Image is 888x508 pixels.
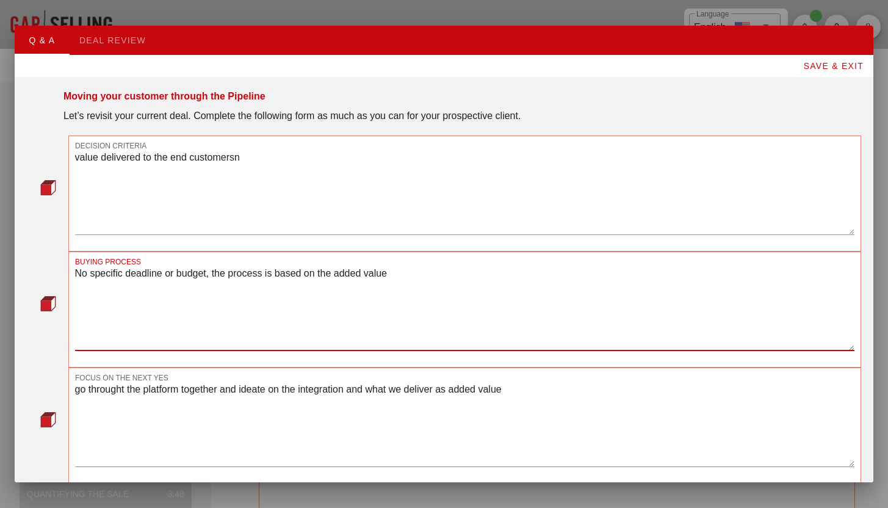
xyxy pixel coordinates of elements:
[63,109,861,123] div: Let’s revisit your current deal. Complete the following form as much as you can for your prospect...
[793,55,873,77] button: SAVE & EXIT
[40,180,56,195] img: question-bullet-actve.png
[40,296,56,311] img: question-bullet-actve.png
[75,374,168,383] label: FOCUS ON THE NEXT YES
[63,89,265,104] div: Moving your customer through the Pipeline
[70,26,156,55] div: Deal Review
[40,412,56,427] img: question-bullet-actve.png
[75,142,146,151] label: DECISION CRITERIA
[15,26,70,55] div: Q & A
[803,61,864,71] span: SAVE & EXIT
[75,258,141,267] label: BUYING PROCESS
